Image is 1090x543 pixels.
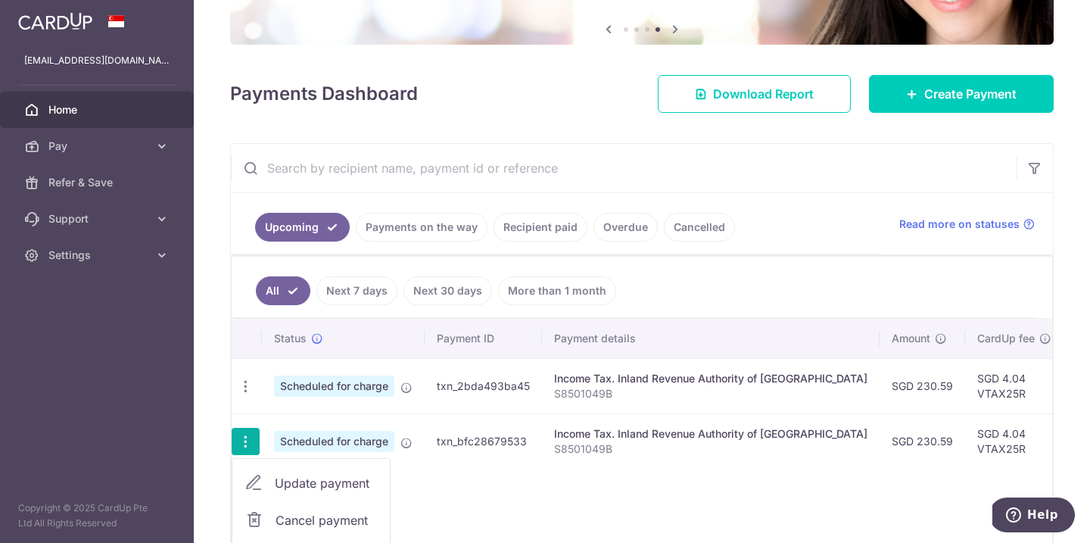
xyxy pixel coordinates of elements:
[256,276,310,305] a: All
[48,139,148,154] span: Pay
[425,358,542,413] td: txn_2bda493ba45
[230,80,418,108] h4: Payments Dashboard
[48,211,148,226] span: Support
[880,358,965,413] td: SGD 230.59
[542,319,880,358] th: Payment details
[664,213,735,242] a: Cancelled
[869,75,1054,113] a: Create Payment
[494,213,587,242] a: Recipient paid
[48,102,148,117] span: Home
[48,248,148,263] span: Settings
[274,376,394,397] span: Scheduled for charge
[274,331,307,346] span: Status
[593,213,658,242] a: Overdue
[231,144,1017,192] input: Search by recipient name, payment id or reference
[554,442,867,457] p: S8501049B
[48,175,148,190] span: Refer & Save
[899,217,1035,232] a: Read more on statuses
[356,213,487,242] a: Payments on the way
[899,217,1020,232] span: Read more on statuses
[713,85,814,103] span: Download Report
[24,53,170,68] p: [EMAIL_ADDRESS][DOMAIN_NAME]
[554,426,867,442] div: Income Tax. Inland Revenue Authority of [GEOGRAPHIC_DATA]
[965,358,1064,413] td: SGD 4.04 VTAX25R
[554,371,867,386] div: Income Tax. Inland Revenue Authority of [GEOGRAPHIC_DATA]
[554,386,867,401] p: S8501049B
[255,213,350,242] a: Upcoming
[425,319,542,358] th: Payment ID
[965,413,1064,469] td: SGD 4.04 VTAX25R
[880,413,965,469] td: SGD 230.59
[425,413,542,469] td: txn_bfc28679533
[977,331,1035,346] span: CardUp fee
[316,276,397,305] a: Next 7 days
[498,276,616,305] a: More than 1 month
[924,85,1017,103] span: Create Payment
[274,431,394,452] span: Scheduled for charge
[892,331,930,346] span: Amount
[992,498,1075,535] iframe: Opens a widget where you can find more information
[403,276,492,305] a: Next 30 days
[658,75,851,113] a: Download Report
[18,12,92,30] img: CardUp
